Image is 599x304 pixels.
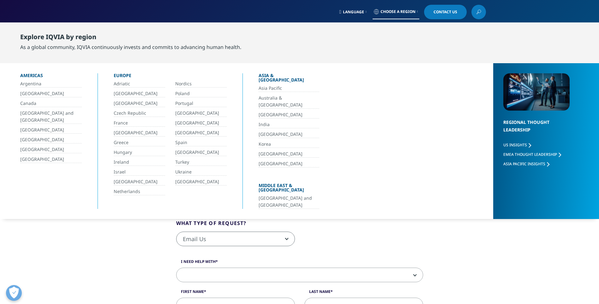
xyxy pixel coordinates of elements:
[114,149,165,156] a: Hungary
[20,146,82,153] a: [GEOGRAPHIC_DATA]
[259,150,319,158] a: [GEOGRAPHIC_DATA]
[503,161,545,167] span: Asia Pacific Insights
[20,33,241,43] div: Explore IQVIA by region
[175,90,227,97] a: Poland
[114,188,165,195] a: Netherlands
[175,129,227,137] a: [GEOGRAPHIC_DATA]
[175,159,227,166] a: Turkey
[503,142,531,148] a: US Insights
[114,80,165,88] a: Adriatic
[177,232,295,246] span: Email Us
[259,121,319,128] a: India
[20,136,82,143] a: [GEOGRAPHIC_DATA]
[20,90,82,97] a: [GEOGRAPHIC_DATA]
[114,119,165,127] a: France
[259,160,319,167] a: [GEOGRAPHIC_DATA]
[176,219,247,232] legend: What type of request?
[175,178,227,185] a: [GEOGRAPHIC_DATA]
[259,85,319,92] a: Asia Pacific
[175,168,227,176] a: Ukraine
[114,129,165,137] a: [GEOGRAPHIC_DATA]
[176,259,423,268] label: I need help with
[503,73,570,111] img: 2093_analyzing-data-using-big-screen-display-and-laptop.png
[503,161,549,167] a: Asia Pacific Insights
[175,80,227,88] a: Nordics
[20,156,82,163] a: [GEOGRAPHIC_DATA]
[175,149,227,156] a: [GEOGRAPHIC_DATA]
[175,110,227,117] a: [GEOGRAPHIC_DATA]
[114,110,165,117] a: Czech Republic
[259,195,319,209] a: [GEOGRAPHIC_DATA] and [GEOGRAPHIC_DATA]
[176,232,295,246] span: Email Us
[175,139,227,146] a: Spain
[259,73,319,85] div: Asia & [GEOGRAPHIC_DATA]
[343,9,364,15] span: Language
[20,110,82,124] a: [GEOGRAPHIC_DATA] and [GEOGRAPHIC_DATA]
[114,178,165,185] a: [GEOGRAPHIC_DATA]
[259,94,319,109] a: Australia & [GEOGRAPHIC_DATA]
[259,111,319,119] a: [GEOGRAPHIC_DATA]
[20,80,82,88] a: Argentina
[503,152,561,157] a: EMEA Thought Leadership
[259,131,319,138] a: [GEOGRAPHIC_DATA]
[114,100,165,107] a: [GEOGRAPHIC_DATA]
[114,168,165,176] a: Israel
[503,119,570,142] div: Regional Thought Leadership
[304,289,423,298] label: Last Name
[114,159,165,166] a: Ireland
[20,43,241,51] div: As a global community, IQVIA continuously invests and commits to advancing human health.
[114,73,227,80] div: Europe
[380,9,416,14] span: Choose a Region
[114,90,165,97] a: [GEOGRAPHIC_DATA]
[424,5,467,19] a: Contact Us
[20,126,82,134] a: [GEOGRAPHIC_DATA]
[20,100,82,107] a: Canada
[259,183,319,195] div: Middle East & [GEOGRAPHIC_DATA]
[175,119,227,127] a: [GEOGRAPHIC_DATA]
[166,22,486,52] nav: Primary
[434,10,457,14] span: Contact Us
[176,289,295,298] label: First Name
[175,100,227,107] a: Portugal
[20,73,82,80] div: Americas
[503,152,557,157] span: EMEA Thought Leadership
[259,141,319,148] a: Korea
[503,142,527,148] span: US Insights
[114,139,165,146] a: Greece
[6,285,22,301] button: Åbn præferencer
